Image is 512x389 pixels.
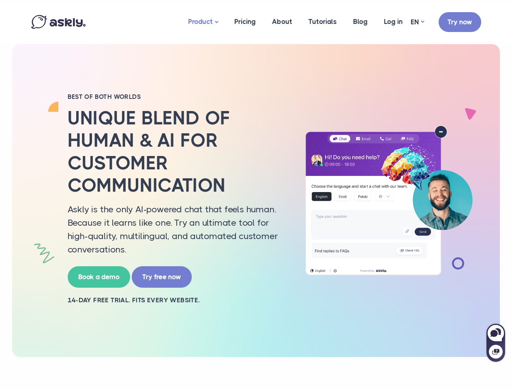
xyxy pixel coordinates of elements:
h2: Unique blend of human & AI for customer communication [68,107,287,197]
a: About [264,2,300,41]
a: Pricing [226,2,264,41]
h2: 14-day free trial. Fits every website. [68,296,287,305]
a: Try free now [132,266,192,288]
a: Book a demo [68,266,130,288]
img: Askly [31,15,86,29]
a: Tutorials [300,2,345,41]
a: EN [411,16,424,28]
a: Product [180,2,226,42]
h2: BEST OF BOTH WORLDS [68,93,287,101]
a: Log in [376,2,411,41]
img: AI multilingual chat [299,126,479,275]
iframe: Askly chat [486,322,506,363]
a: Blog [345,2,376,41]
a: Try now [439,12,481,32]
p: Askly is the only AI-powered chat that feels human. Because it learns like one. Try an ultimate t... [68,203,287,256]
